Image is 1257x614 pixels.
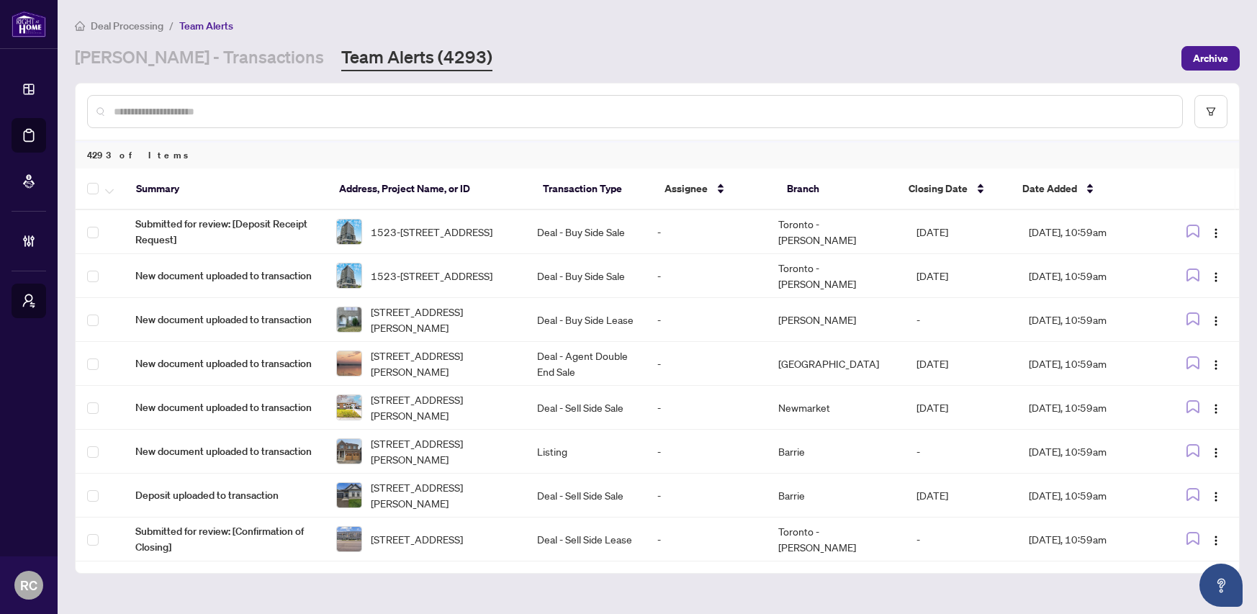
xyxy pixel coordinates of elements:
span: Archive [1193,47,1228,70]
td: [DATE], 10:59am [1017,254,1162,298]
td: Toronto - [PERSON_NAME] [767,210,905,254]
td: Deal - Agent Double End Sale [526,342,646,386]
td: - [646,254,766,298]
span: Deal Processing [91,19,163,32]
span: 1523-[STREET_ADDRESS] [371,224,492,240]
td: [DATE], 10:59am [1017,298,1162,342]
td: - [646,342,766,386]
button: Logo [1204,528,1227,551]
span: user-switch [22,294,36,308]
button: Logo [1204,308,1227,331]
td: - [646,518,766,561]
td: [DATE], 10:59am [1017,518,1162,561]
div: 4293 of Items [76,141,1239,168]
td: - [646,386,766,430]
img: thumbnail-img [337,527,361,551]
img: thumbnail-img [337,483,361,507]
td: Deal - Buy Side Sale [526,210,646,254]
th: Closing Date [897,168,1011,210]
button: Logo [1204,440,1227,463]
td: - [646,430,766,474]
td: Toronto - [PERSON_NAME] [767,518,905,561]
button: Logo [1204,264,1227,287]
td: Newmarket [767,386,905,430]
img: Logo [1210,491,1222,502]
button: Open asap [1199,564,1243,607]
td: [DATE] [905,386,1017,430]
span: New document uploaded to transaction [135,443,313,459]
span: [STREET_ADDRESS][PERSON_NAME] [371,348,514,379]
th: Branch [775,168,897,210]
td: [DATE], 10:59am [1017,430,1162,474]
th: Date Added [1011,168,1157,210]
button: Logo [1204,352,1227,375]
td: Listing [526,430,646,474]
button: filter [1194,95,1227,128]
th: Transaction Type [531,168,653,210]
td: Deal - Sell Side Sale [526,386,646,430]
img: Logo [1210,359,1222,371]
a: Team Alerts (4293) [341,45,492,71]
img: thumbnail-img [337,263,361,288]
td: [DATE], 10:59am [1017,386,1162,430]
span: Deposit uploaded to transaction [135,487,313,503]
span: New document uploaded to transaction [135,312,313,328]
td: Barrie [767,430,905,474]
th: Summary [125,168,328,210]
img: logo [12,11,46,37]
td: [DATE] [905,474,1017,518]
a: [PERSON_NAME] - Transactions [75,45,324,71]
td: - [646,474,766,518]
span: [STREET_ADDRESS][PERSON_NAME] [371,479,514,511]
span: [STREET_ADDRESS][PERSON_NAME] [371,392,514,423]
td: [DATE], 10:59am [1017,342,1162,386]
td: Deal - Sell Side Sale [526,474,646,518]
span: New document uploaded to transaction [135,268,313,284]
button: Archive [1181,46,1240,71]
img: Logo [1210,271,1222,283]
img: Logo [1210,227,1222,239]
th: Assignee [653,168,775,210]
td: - [646,210,766,254]
td: - [646,298,766,342]
span: Team Alerts [179,19,233,32]
li: / [169,17,174,34]
td: [DATE], 10:59am [1017,474,1162,518]
img: Logo [1210,535,1222,546]
span: [STREET_ADDRESS][PERSON_NAME] [371,435,514,467]
td: [DATE] [905,342,1017,386]
img: thumbnail-img [337,307,361,332]
td: [DATE], 10:59am [1017,210,1162,254]
td: [DATE] [905,210,1017,254]
td: Toronto - [PERSON_NAME] [767,254,905,298]
span: Submitted for review: [Confirmation of Closing] [135,523,313,555]
span: Submitted for review: [Deposit Receipt Request] [135,216,313,248]
span: filter [1206,107,1216,117]
td: Barrie [767,474,905,518]
span: New document uploaded to transaction [135,399,313,415]
img: Logo [1210,315,1222,327]
td: - [905,430,1017,474]
button: Logo [1204,220,1227,243]
button: Logo [1204,396,1227,419]
td: - [905,518,1017,561]
span: New document uploaded to transaction [135,356,313,371]
img: Logo [1210,447,1222,459]
button: Logo [1204,484,1227,507]
td: Deal - Buy Side Lease [526,298,646,342]
td: [GEOGRAPHIC_DATA] [767,342,905,386]
img: Logo [1210,403,1222,415]
span: [STREET_ADDRESS][PERSON_NAME] [371,304,514,335]
span: RC [20,575,37,595]
span: Assignee [664,181,708,197]
img: thumbnail-img [337,351,361,376]
span: [STREET_ADDRESS] [371,531,463,547]
td: [PERSON_NAME] [767,298,905,342]
span: 1523-[STREET_ADDRESS] [371,268,492,284]
td: Deal - Buy Side Sale [526,254,646,298]
td: Deal - Sell Side Lease [526,518,646,561]
span: Closing Date [909,181,968,197]
span: home [75,21,85,31]
img: thumbnail-img [337,439,361,464]
img: thumbnail-img [337,220,361,244]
